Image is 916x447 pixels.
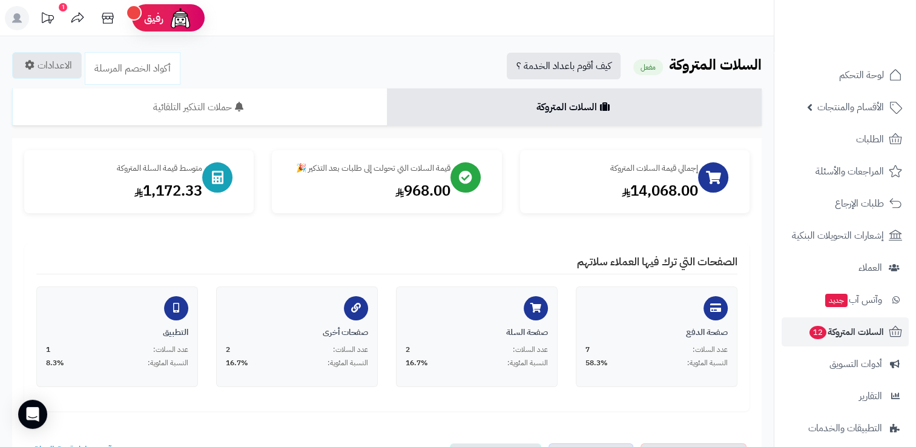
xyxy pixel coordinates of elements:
span: التطبيقات والخدمات [808,420,882,437]
div: قيمة السلات التي تحولت إلى طلبات بعد التذكير 🎉 [284,162,450,174]
span: عدد السلات: [513,345,548,355]
a: إشعارات التحويلات البنكية [782,221,909,250]
span: 12 [809,326,826,340]
small: مفعل [633,59,663,75]
span: أدوات التسويق [829,356,882,372]
a: التقارير [782,382,909,411]
span: وآتس آب [824,291,882,308]
div: متوسط قيمة السلة المتروكة [36,162,202,174]
span: السلات المتروكة [808,323,884,340]
a: وآتس آبجديد [782,285,909,314]
span: 58.3% [585,358,608,368]
a: الطلبات [782,125,909,154]
div: صفحة السلة [406,326,548,339]
div: Open Intercom Messenger [18,400,47,429]
span: عدد السلات: [333,345,368,355]
a: السلات المتروكة [387,88,762,126]
span: النسبة المئوية: [507,358,548,368]
a: السلات المتروكة12 [782,317,909,346]
a: العملاء [782,253,909,282]
span: النسبة المئوية: [328,358,368,368]
div: إجمالي قيمة السلات المتروكة [532,162,698,174]
div: 14,068.00 [532,180,698,201]
div: 1,172.33 [36,180,202,201]
a: حملات التذكير التلقائية [12,88,387,126]
a: الاعدادات [12,52,82,79]
b: السلات المتروكة [669,54,762,76]
span: عدد السلات: [153,345,188,355]
span: 2 [226,345,230,355]
span: الأقسام والمنتجات [817,99,884,116]
span: جديد [825,294,848,307]
span: رفيق [144,11,163,25]
span: 8.3% [46,358,64,368]
span: 1 [46,345,50,355]
a: أدوات التسويق [782,349,909,379]
a: طلبات الإرجاع [782,189,909,218]
span: إشعارات التحويلات البنكية [792,227,884,244]
span: الطلبات [856,131,884,148]
a: لوحة التحكم [782,61,909,90]
a: التطبيقات والخدمات [782,414,909,443]
span: التقارير [859,388,882,405]
a: المراجعات والأسئلة [782,157,909,186]
span: المراجعات والأسئلة [816,163,884,180]
img: ai-face.png [168,6,193,30]
a: تحديثات المنصة [32,6,62,33]
div: 968.00 [284,180,450,201]
span: النسبة المئوية: [687,358,728,368]
img: logo-2.png [834,25,904,50]
span: العملاء [858,259,882,276]
a: كيف أقوم باعداد الخدمة ؟ [507,53,621,79]
div: التطبيق [46,326,188,339]
span: 16.7% [406,358,428,368]
div: صفحات أخرى [226,326,368,339]
h4: الصفحات التي ترك فيها العملاء سلاتهم [36,256,737,274]
span: 2 [406,345,410,355]
a: أكواد الخصم المرسلة [85,52,180,85]
div: صفحة الدفع [585,326,728,339]
span: عدد السلات: [693,345,728,355]
span: 16.7% [226,358,248,368]
div: 1 [59,3,67,12]
span: لوحة التحكم [839,67,884,84]
span: 7 [585,345,590,355]
span: النسبة المئوية: [148,358,188,368]
span: طلبات الإرجاع [835,195,884,212]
